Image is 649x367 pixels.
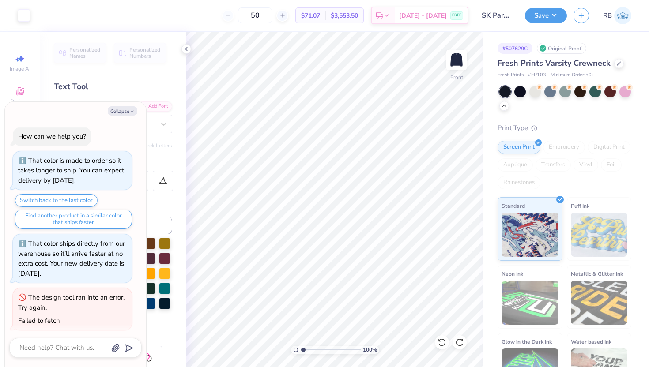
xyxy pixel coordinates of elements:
[601,158,622,172] div: Foil
[450,73,463,81] div: Front
[502,269,523,278] span: Neon Ink
[525,8,567,23] button: Save
[399,11,447,20] span: [DATE] - [DATE]
[528,71,546,79] span: # FP103
[18,239,125,278] div: That color ships directly from our warehouse so it’ll arrive faster at no extra cost. Your new de...
[571,337,611,346] span: Water based Ink
[502,281,558,325] img: Neon Ink
[536,158,571,172] div: Transfers
[331,11,358,20] span: $3,553.50
[498,71,524,79] span: Fresh Prints
[571,269,623,278] span: Metallic & Glitter Ink
[10,65,30,72] span: Image AI
[551,71,595,79] span: Minimum Order: 50 +
[537,43,586,54] div: Original Proof
[129,47,161,59] span: Personalized Numbers
[108,106,137,116] button: Collapse
[574,158,598,172] div: Vinyl
[238,7,272,23] input: – –
[588,141,630,154] div: Digital Print
[18,293,125,312] div: The design tool ran into an error. Try again.
[18,316,60,325] div: Failed to fetch
[498,43,532,54] div: # 507629C
[475,7,518,24] input: Untitled Design
[18,132,86,141] div: How can we help you?
[69,47,101,59] span: Personalized Names
[571,213,628,257] img: Puff Ink
[603,7,631,24] a: RB
[502,337,552,346] span: Glow in the Dark Ink
[502,201,525,210] span: Standard
[363,346,377,354] span: 100 %
[498,141,540,154] div: Screen Print
[448,51,465,69] img: Front
[571,201,589,210] span: Puff Ink
[498,158,533,172] div: Applique
[15,194,98,207] button: Switch back to the last color
[614,7,631,24] img: Riley Barbalat
[498,176,540,189] div: Rhinestones
[498,58,611,68] span: Fresh Prints Varsity Crewneck
[10,98,30,105] span: Designs
[603,11,612,21] span: RB
[543,141,585,154] div: Embroidery
[452,12,461,19] span: FREE
[137,101,172,112] div: Add Font
[18,156,124,185] div: That color is made to order so it takes longer to ship. You can expect delivery by [DATE].
[301,11,320,20] span: $71.07
[502,213,558,257] img: Standard
[54,81,172,93] div: Text Tool
[498,123,631,133] div: Print Type
[571,281,628,325] img: Metallic & Glitter Ink
[15,210,132,229] button: Find another product in a similar color that ships faster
